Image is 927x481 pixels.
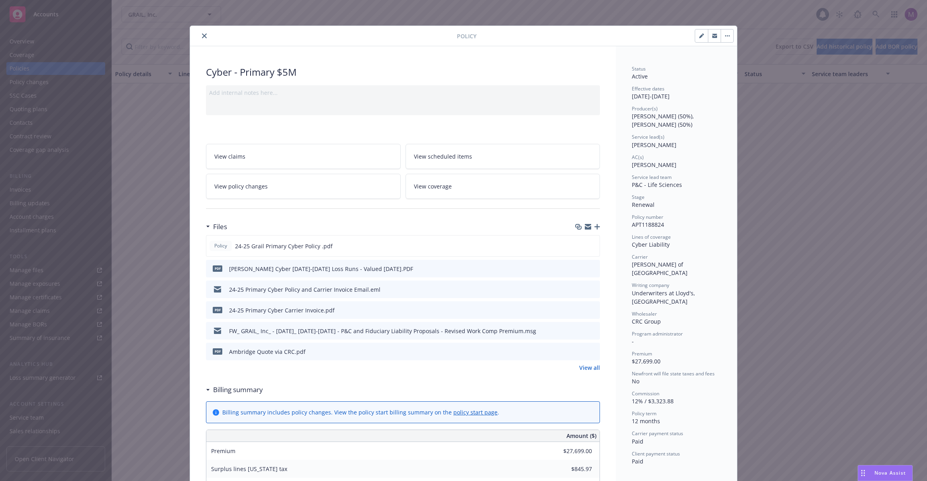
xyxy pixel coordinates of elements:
span: View scheduled items [414,152,472,161]
span: AC(s) [632,154,644,161]
div: Add internal notes here... [209,88,597,97]
button: download file [577,347,583,356]
span: Effective dates [632,85,664,92]
div: Cyber - Primary $5M [206,65,600,79]
span: Policy number [632,214,663,220]
a: View all [579,363,600,372]
button: download file [576,242,583,250]
button: close [200,31,209,41]
span: PDF [213,265,222,271]
span: [PERSON_NAME] [632,141,676,149]
span: Premium [632,350,652,357]
span: Nova Assist [874,469,906,476]
span: pdf [213,348,222,354]
span: Active [632,73,648,80]
span: P&C - Life Sciences [632,181,682,188]
span: Status [632,65,646,72]
span: Carrier payment status [632,430,683,437]
span: Renewal [632,201,655,208]
span: Wholesaler [632,310,657,317]
button: preview file [589,242,596,250]
span: Policy [213,242,229,249]
span: CRC Group [632,318,661,325]
button: preview file [590,327,597,335]
span: [PERSON_NAME] of [GEOGRAPHIC_DATA] [632,261,688,277]
span: Newfront will file state taxes and fees [632,370,715,377]
span: Paid [632,457,643,465]
button: preview file [590,347,597,356]
span: 12 months [632,417,660,425]
div: Drag to move [858,465,868,481]
span: Carrier [632,253,648,260]
span: View policy changes [214,182,268,190]
button: preview file [590,265,597,273]
button: download file [577,306,583,314]
a: View coverage [406,174,600,199]
a: View policy changes [206,174,401,199]
button: Nova Assist [858,465,913,481]
span: Policy [457,32,476,40]
span: No [632,377,639,385]
span: Paid [632,438,643,445]
div: [DATE] - [DATE] [632,85,721,100]
span: View coverage [414,182,452,190]
span: Premium [211,447,235,455]
button: preview file [590,306,597,314]
span: Amount ($) [566,432,596,440]
input: 0.00 [545,445,597,457]
h3: Files [213,222,227,232]
a: policy start page [453,408,498,416]
span: View claims [214,152,245,161]
button: preview file [590,285,597,294]
span: Program administrator [632,330,683,337]
div: FW_ GRAIL_ Inc_ - [DATE]_ [DATE]-[DATE] - P&C and Fiduciary Liability Proposals - Revised Work Co... [229,327,536,335]
span: [PERSON_NAME] [632,161,676,169]
span: [PERSON_NAME] (50%), [PERSON_NAME] (50%) [632,112,696,128]
div: Files [206,222,227,232]
button: download file [577,285,583,294]
a: View scheduled items [406,144,600,169]
div: 24-25 Primary Cyber Carrier Invoice.pdf [229,306,335,314]
span: pdf [213,307,222,313]
span: Commission [632,390,659,397]
div: Billing summary includes policy changes. View the policy start billing summary on the . [222,408,499,416]
span: Stage [632,194,645,200]
span: Cyber Liability [632,241,670,248]
h3: Billing summary [213,385,263,395]
span: Surplus lines [US_STATE] tax [211,465,287,473]
span: Policy term [632,410,657,417]
button: download file [577,327,583,335]
span: Service lead team [632,174,672,181]
span: $27,699.00 [632,357,660,365]
div: Billing summary [206,385,263,395]
button: download file [577,265,583,273]
span: Writing company [632,282,669,289]
div: 24-25 Primary Cyber Policy and Carrier Invoice Email.eml [229,285,380,294]
div: Ambridge Quote via CRC.pdf [229,347,306,356]
span: Service lead(s) [632,134,664,140]
span: Underwriters at Lloyd's, [GEOGRAPHIC_DATA] [632,289,697,305]
span: 12% / $3,323.88 [632,397,674,405]
a: View claims [206,144,401,169]
span: Lines of coverage [632,234,671,240]
span: 24-25 Grail Primary Cyber Policy .pdf [235,242,333,250]
input: 0.00 [545,463,597,475]
span: Producer(s) [632,105,658,112]
span: Client payment status [632,450,680,457]
span: - [632,338,634,345]
div: [PERSON_NAME] Cyber [DATE]-[DATE] Loss Runs - Valued [DATE].PDF [229,265,413,273]
span: APT1188824 [632,221,664,228]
